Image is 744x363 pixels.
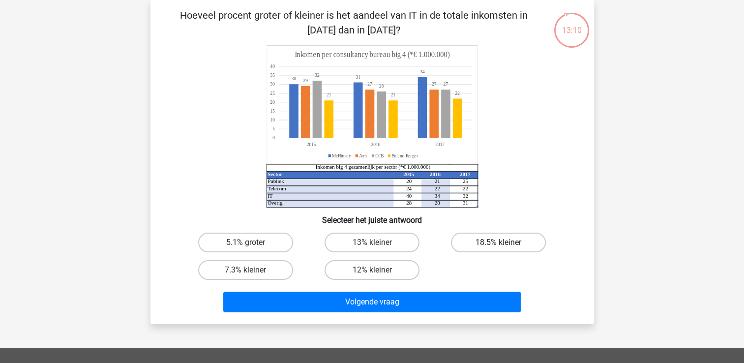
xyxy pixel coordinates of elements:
[462,200,468,206] tspan: 31
[268,171,282,177] tspan: Sector
[268,193,273,199] tspan: IT
[303,78,307,84] tspan: 29
[270,117,275,123] tspan: 10
[332,152,351,158] tspan: McFlinsey
[375,152,384,158] tspan: GCB
[291,76,296,82] tspan: 30
[359,152,367,158] tspan: Arm
[403,171,414,177] tspan: 2015
[406,200,412,206] tspan: 28
[295,50,449,60] tspan: Inkomen per consultancy bureau big 4 (*€ 1.000.000)
[379,83,384,89] tspan: 26
[315,72,320,78] tspan: 32
[462,178,468,184] tspan: 25
[462,193,468,199] tspan: 32
[270,99,275,105] tspan: 20
[553,12,590,36] div: 13:10
[270,63,275,69] tspan: 40
[272,135,275,141] tspan: 0
[270,108,275,114] tspan: 15
[268,185,286,191] tspan: Telecom
[326,92,395,98] tspan: 2121
[434,178,440,184] tspan: 21
[166,8,541,37] p: Hoeveel procent groter of kleiner is het aandeel van IT in de totale inkomsten in [DATE] dan in [...
[268,200,283,206] tspan: Overig
[459,171,470,177] tspan: 2017
[434,200,440,206] tspan: 28
[325,233,419,252] label: 13% kleiner
[272,126,275,132] tspan: 5
[429,171,440,177] tspan: 2016
[198,233,293,252] label: 5.1% groter
[391,152,418,158] tspan: Boland Rerger
[406,193,412,199] tspan: 40
[325,260,419,280] label: 12% kleiner
[166,208,578,225] h6: Selecteer het juiste antwoord
[268,178,284,184] tspan: Publiek
[270,72,275,78] tspan: 35
[315,164,430,170] tspan: Inkomen big 4 gezamenlijk per sector (*€ 1.000.000)
[434,185,440,191] tspan: 22
[443,81,448,87] tspan: 27
[406,178,412,184] tspan: 20
[270,81,275,87] tspan: 30
[306,142,444,148] tspan: 201520162017
[356,74,360,80] tspan: 31
[223,292,521,312] button: Volgende vraag
[434,193,440,199] tspan: 34
[451,233,546,252] label: 18.5% kleiner
[406,185,412,191] tspan: 24
[270,90,275,96] tspan: 25
[198,260,293,280] label: 7.3% kleiner
[455,90,459,96] tspan: 22
[367,81,436,87] tspan: 2727
[462,185,468,191] tspan: 22
[420,69,425,75] tspan: 34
